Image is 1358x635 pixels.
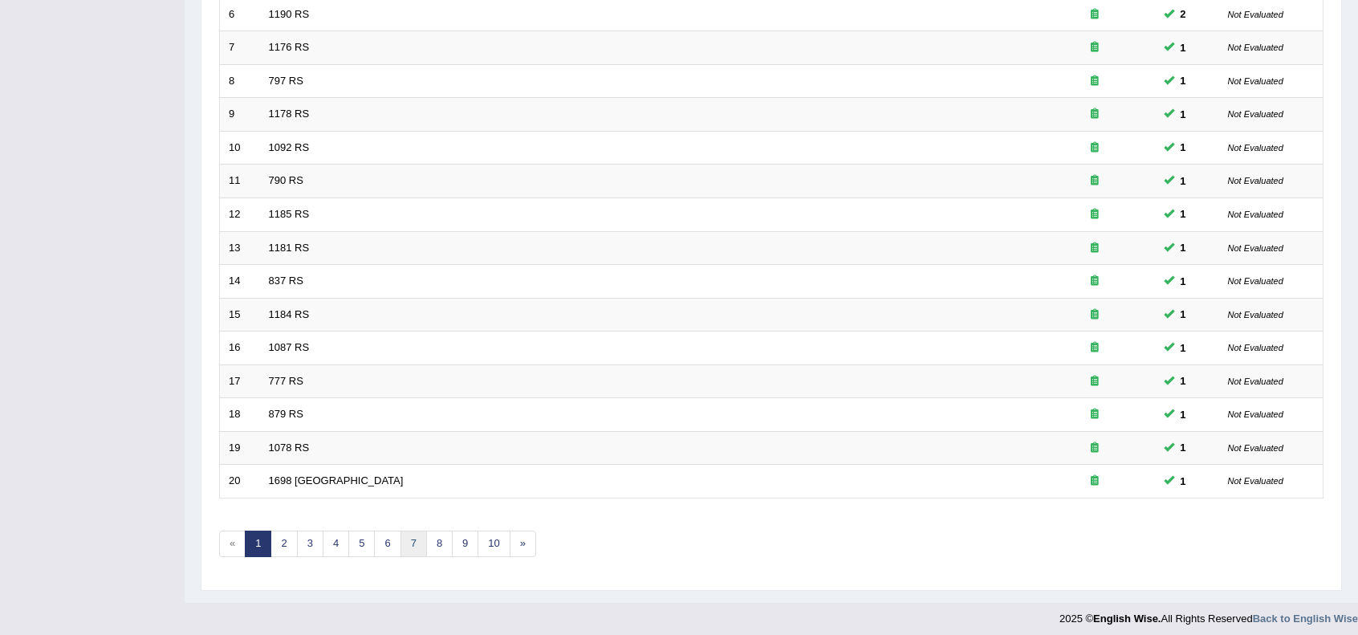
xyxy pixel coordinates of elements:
td: 18 [220,398,260,432]
span: You can still take this question [1174,340,1193,356]
small: Not Evaluated [1228,143,1283,153]
small: Not Evaluated [1228,43,1283,52]
div: Exam occurring question [1043,207,1146,222]
span: You can still take this question [1174,173,1193,189]
a: 1190 RS [269,8,310,20]
span: You can still take this question [1174,206,1193,222]
a: 1184 RS [269,308,310,320]
a: 7 [400,531,427,557]
td: 9 [220,98,260,132]
a: 8 [426,531,453,557]
a: Back to English Wise [1253,613,1358,625]
a: 5 [348,531,375,557]
td: 8 [220,64,260,98]
div: Exam occurring question [1043,40,1146,55]
a: 1078 RS [269,442,310,454]
a: 6 [374,531,400,557]
div: Exam occurring question [1043,7,1146,22]
a: 4 [323,531,349,557]
small: Not Evaluated [1228,176,1283,185]
small: Not Evaluated [1228,243,1283,253]
a: 790 RS [269,174,303,186]
td: 17 [220,364,260,398]
div: Exam occurring question [1043,173,1146,189]
a: 10 [478,531,510,557]
span: You can still take this question [1174,239,1193,256]
small: Not Evaluated [1228,443,1283,453]
div: Exam occurring question [1043,307,1146,323]
td: 7 [220,31,260,65]
a: 837 RS [269,275,303,287]
a: 9 [452,531,478,557]
a: 1181 RS [269,242,310,254]
a: 2 [270,531,297,557]
span: You can still take this question [1174,106,1193,123]
a: 1 [245,531,271,557]
div: Exam occurring question [1043,340,1146,356]
strong: English Wise. [1093,613,1161,625]
div: Exam occurring question [1043,274,1146,289]
div: Exam occurring question [1043,140,1146,156]
div: Exam occurring question [1043,407,1146,422]
div: Exam occurring question [1043,74,1146,89]
td: 15 [220,298,260,332]
span: You can still take this question [1174,273,1193,290]
span: You can still take this question [1174,306,1193,323]
small: Not Evaluated [1228,276,1283,286]
a: 3 [297,531,323,557]
span: You can still take this question [1174,473,1193,490]
span: You can still take this question [1174,6,1193,22]
div: Exam occurring question [1043,441,1146,456]
small: Not Evaluated [1228,310,1283,320]
a: 1176 RS [269,41,310,53]
small: Not Evaluated [1228,343,1283,352]
span: You can still take this question [1174,139,1193,156]
div: 2025 © All Rights Reserved [1059,603,1358,626]
td: 20 [220,465,260,499]
td: 14 [220,265,260,299]
td: 11 [220,165,260,198]
span: « [219,531,246,557]
div: Exam occurring question [1043,107,1146,122]
a: 1698 [GEOGRAPHIC_DATA] [269,474,404,486]
div: Exam occurring question [1043,374,1146,389]
td: 16 [220,332,260,365]
td: 19 [220,431,260,465]
a: » [510,531,536,557]
span: You can still take this question [1174,439,1193,456]
a: 1178 RS [269,108,310,120]
small: Not Evaluated [1228,76,1283,86]
a: 1092 RS [269,141,310,153]
a: 777 RS [269,375,303,387]
td: 13 [220,231,260,265]
small: Not Evaluated [1228,10,1283,19]
td: 10 [220,131,260,165]
a: 1185 RS [269,208,310,220]
a: 797 RS [269,75,303,87]
td: 12 [220,197,260,231]
a: 1087 RS [269,341,310,353]
small: Not Evaluated [1228,377,1283,386]
div: Exam occurring question [1043,474,1146,489]
a: 879 RS [269,408,303,420]
small: Not Evaluated [1228,109,1283,119]
span: You can still take this question [1174,406,1193,423]
div: Exam occurring question [1043,241,1146,256]
span: You can still take this question [1174,39,1193,56]
small: Not Evaluated [1228,210,1283,219]
small: Not Evaluated [1228,476,1283,486]
span: You can still take this question [1174,372,1193,389]
span: You can still take this question [1174,72,1193,89]
small: Not Evaluated [1228,409,1283,419]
